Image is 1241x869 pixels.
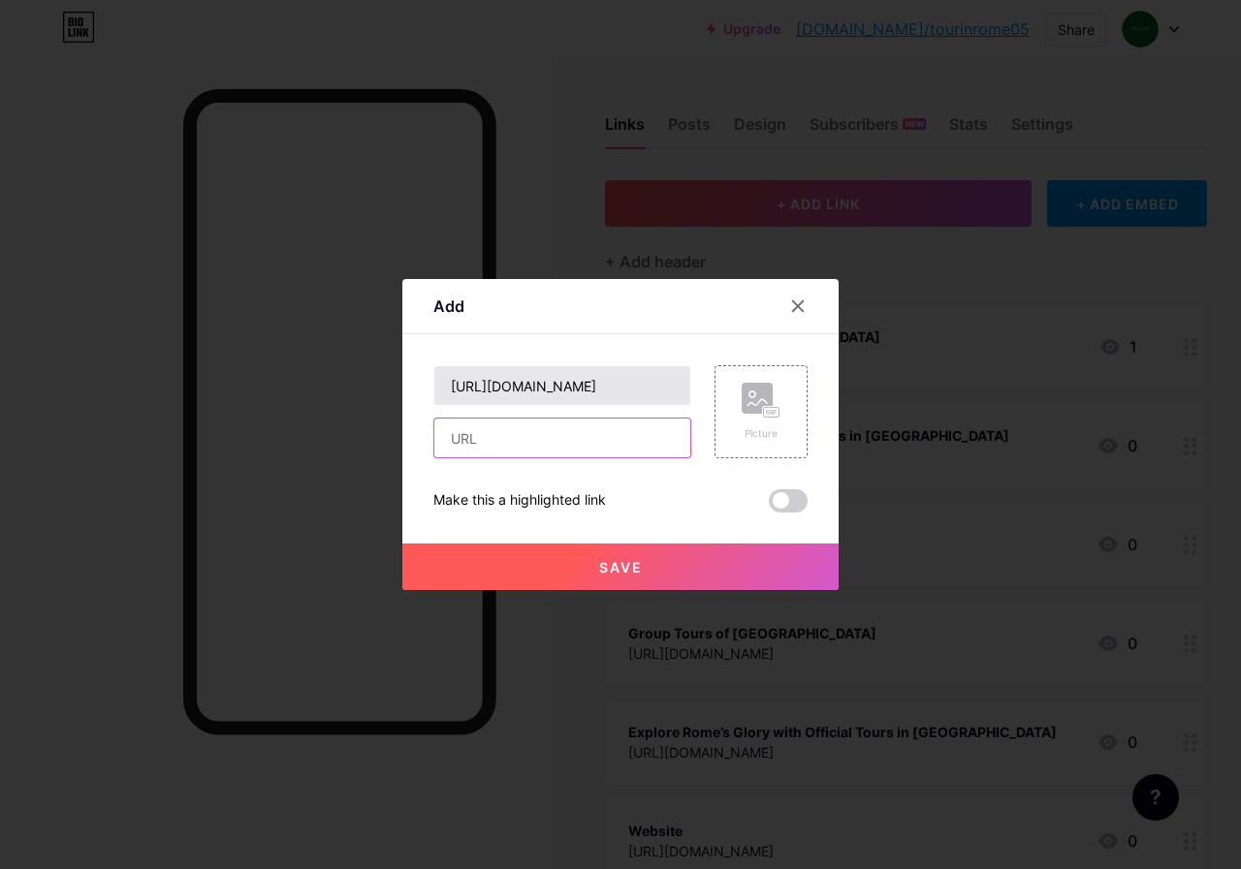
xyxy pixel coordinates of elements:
[434,366,690,405] input: Title
[599,559,643,575] span: Save
[433,489,606,512] div: Make this a highlighted link
[434,419,690,457] input: URL
[742,426,780,441] div: Picture
[433,295,464,318] div: Add
[402,543,839,590] button: Save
